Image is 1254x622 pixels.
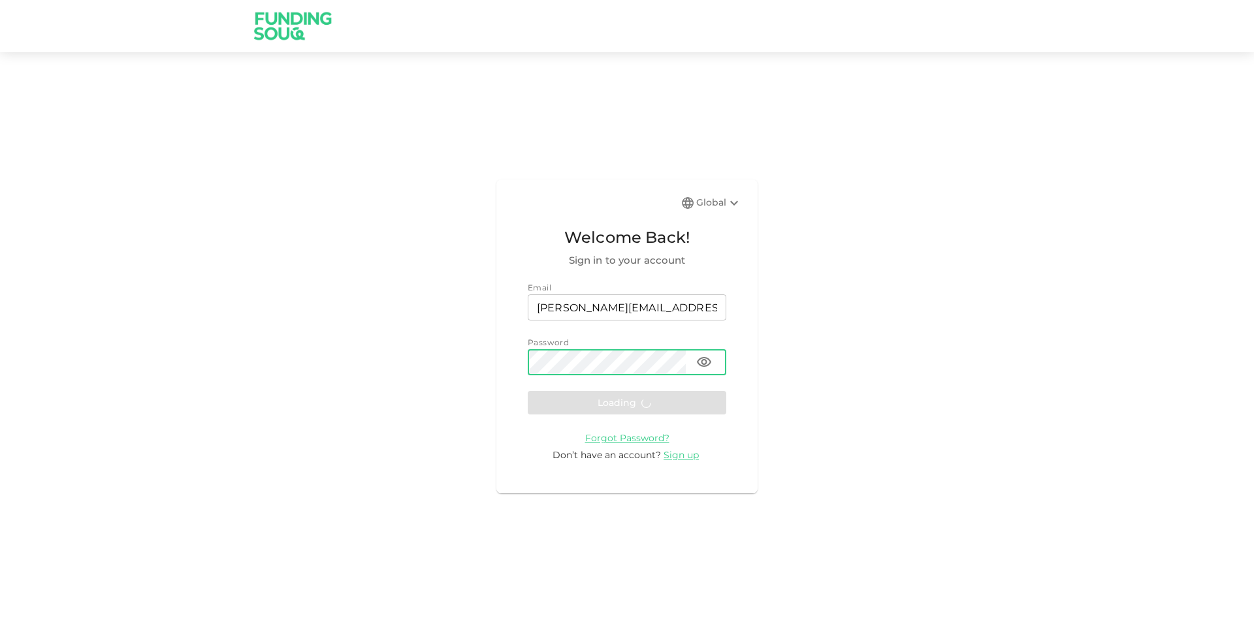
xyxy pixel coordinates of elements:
[696,195,742,211] div: Global
[664,449,699,461] span: Sign up
[585,431,669,444] a: Forgot Password?
[528,283,551,292] span: Email
[528,225,726,250] span: Welcome Back!
[528,337,569,347] span: Password
[528,294,726,320] input: email
[553,449,661,461] span: Don’t have an account?
[528,253,726,268] span: Sign in to your account
[528,349,686,375] input: password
